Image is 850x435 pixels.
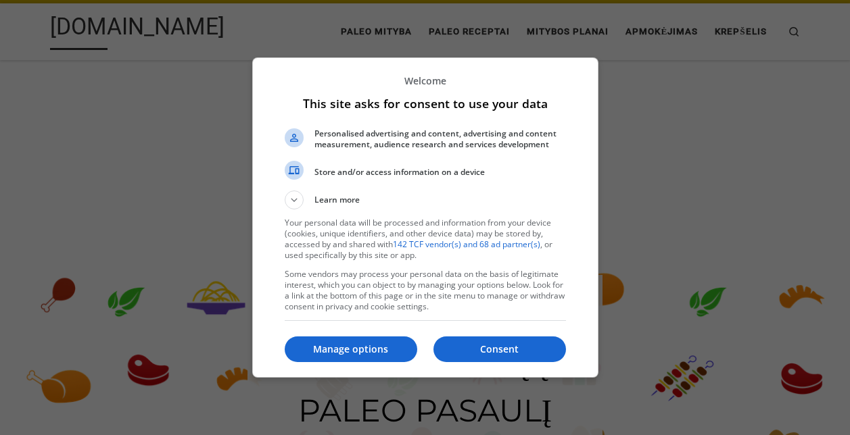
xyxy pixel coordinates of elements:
[285,190,566,209] button: Learn more
[285,217,566,261] p: Your personal data will be processed and information from your device (cookies, unique identifier...
[314,128,566,150] span: Personalised advertising and content, advertising and content measurement, audience research and ...
[285,269,566,312] p: Some vendors may process your personal data on the basis of legitimate interest, which you can ob...
[314,194,360,209] span: Learn more
[285,74,566,87] p: Welcome
[285,336,417,362] button: Manage options
[285,95,566,111] h1: This site asks for consent to use your data
[252,57,598,378] div: This site asks for consent to use your data
[393,238,540,250] a: 142 TCF vendor(s) and 68 ad partner(s)
[314,167,566,178] span: Store and/or access information on a device
[433,342,566,356] p: Consent
[285,342,417,356] p: Manage options
[433,336,566,362] button: Consent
